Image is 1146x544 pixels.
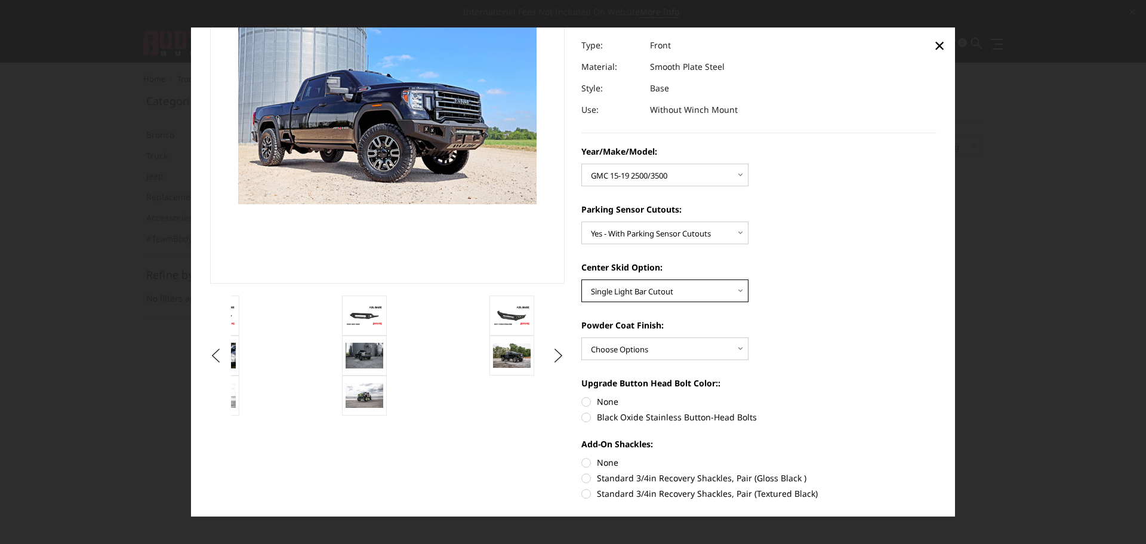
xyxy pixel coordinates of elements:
[581,487,936,500] label: Standard 3/4in Recovery Shackles, Pair (Textured Black)
[581,377,936,389] label: Upgrade Button Head Bolt Color::
[650,35,671,56] dd: Front
[581,56,641,78] dt: Material:
[346,305,383,326] img: A2L Series - Base Front Bumper (Non Winch)
[581,456,936,469] label: None
[581,99,641,121] dt: Use:
[581,203,936,216] label: Parking Sensor Cutouts:
[346,383,383,408] img: A2L Series - Base Front Bumper (Non Winch)
[207,347,225,365] button: Previous
[581,472,936,484] label: Standard 3/4in Recovery Shackles, Pair (Gloss Black )
[581,514,936,527] label: Add-On Cube Lights:
[650,99,738,121] dd: Without Winch Mount
[650,56,725,78] dd: Smooth Plate Steel
[493,343,531,368] img: A2L Series - Base Front Bumper (Non Winch)
[650,78,669,99] dd: Base
[934,32,945,58] span: ×
[581,438,936,450] label: Add-On Shackles:
[550,347,568,365] button: Next
[581,261,936,273] label: Center Skid Option:
[581,319,936,331] label: Powder Coat Finish:
[581,411,936,423] label: Black Oxide Stainless Button-Head Bolts
[581,395,936,408] label: None
[581,35,641,56] dt: Type:
[346,343,383,368] img: 2020 RAM HD - Available in single light bar configuration only
[581,78,641,99] dt: Style:
[581,145,936,158] label: Year/Make/Model:
[493,305,531,326] img: A2L Series - Base Front Bumper (Non Winch)
[930,36,949,55] a: Close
